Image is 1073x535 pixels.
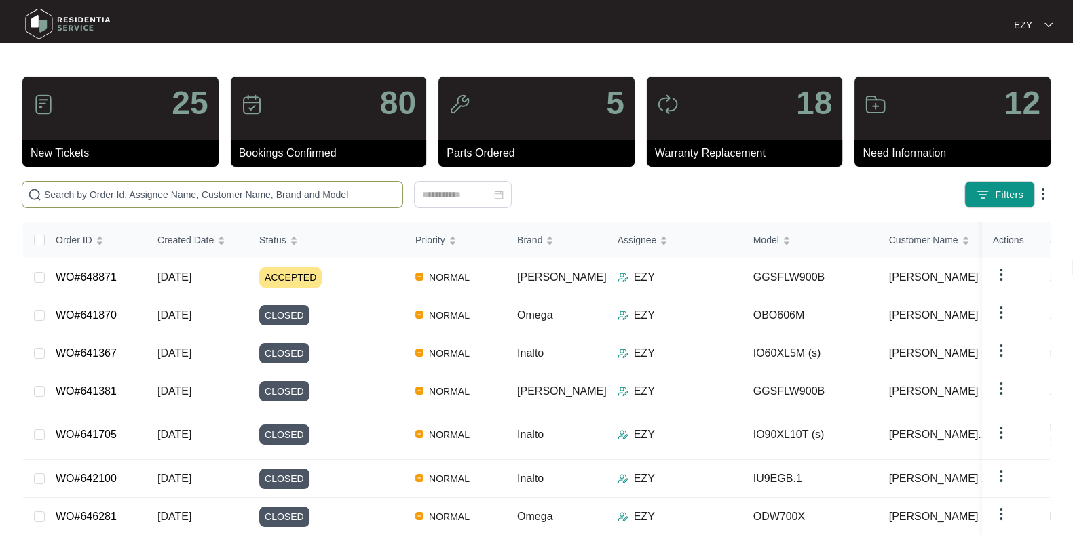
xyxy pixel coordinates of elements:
[995,188,1023,202] span: Filters
[157,473,191,484] span: [DATE]
[157,511,191,522] span: [DATE]
[517,347,544,359] span: Inalto
[423,307,475,323] span: NORMAL
[878,222,1014,258] th: Customer Name
[157,385,191,397] span: [DATE]
[889,427,987,443] span: [PERSON_NAME]...
[147,222,248,258] th: Created Date
[964,181,1035,208] button: filter iconFilters
[618,233,657,247] span: Assignee
[259,233,286,247] span: Status
[415,512,423,520] img: Vercel Logo
[157,347,191,359] span: [DATE]
[889,269,979,285] span: [PERSON_NAME]
[517,473,544,484] span: Inalto
[889,233,958,247] span: Customer Name
[742,334,878,372] td: IO60XL5M (s)
[259,469,309,489] span: CLOSED
[449,94,470,115] img: icon
[259,267,322,288] span: ACCEPTED
[56,347,117,359] a: WO#641367
[1014,18,1032,32] p: EZY
[993,380,1009,397] img: dropdown arrow
[517,429,544,440] span: Inalto
[415,273,423,281] img: Vercel Logo
[239,145,427,161] p: Bookings Confirmed
[993,424,1009,441] img: dropdown arrow
[889,509,979,525] span: [PERSON_NAME]
[259,507,309,527] span: CLOSED
[607,222,742,258] th: Assignee
[56,511,117,522] a: WO#646281
[157,271,191,283] span: [DATE]
[634,509,655,525] p: EZY
[157,309,191,321] span: [DATE]
[45,222,147,258] th: Order ID
[634,307,655,323] p: EZY
[618,386,628,397] img: Assigner Icon
[618,473,628,484] img: Assigner Icon
[1044,22,1053,28] img: dropdown arrow
[259,343,309,363] span: CLOSED
[993,468,1009,484] img: dropdown arrow
[33,94,54,115] img: icon
[56,309,117,321] a: WO#641870
[415,474,423,482] img: Vercel Logo
[380,87,416,119] p: 80
[889,345,979,361] span: [PERSON_NAME]
[618,272,628,283] img: Assigner Icon
[415,430,423,438] img: Vercel Logo
[423,269,475,285] span: NORMAL
[423,471,475,487] span: NORMAL
[889,383,979,399] span: [PERSON_NAME]
[517,385,607,397] span: [PERSON_NAME]
[753,233,779,247] span: Model
[259,305,309,325] span: CLOSED
[56,473,117,484] a: WO#642100
[415,233,445,247] span: Priority
[44,187,397,202] input: Search by Order Id, Assignee Name, Customer Name, Brand and Model
[56,429,117,440] a: WO#641705
[634,269,655,285] p: EZY
[56,233,92,247] span: Order ID
[993,342,1009,359] img: dropdown arrow
[415,387,423,395] img: Vercel Logo
[517,271,607,283] span: [PERSON_NAME]
[172,87,208,119] p: 25
[517,233,542,247] span: Brand
[447,145,635,161] p: Parts Ordered
[241,94,263,115] img: icon
[415,311,423,319] img: Vercel Logo
[618,310,628,321] img: Assigner Icon
[423,427,475,443] span: NORMAL
[423,345,475,361] span: NORMAL
[415,349,423,357] img: Vercel Logo
[742,410,878,460] td: IO90XL10T (s)
[982,222,1050,258] th: Actions
[618,348,628,359] img: Assigner Icon
[423,509,475,525] span: NORMAL
[742,296,878,334] td: OBO606M
[796,87,832,119] p: 18
[606,87,624,119] p: 5
[157,429,191,440] span: [DATE]
[56,385,117,397] a: WO#641381
[1004,87,1040,119] p: 12
[993,506,1009,522] img: dropdown arrow
[634,345,655,361] p: EZY
[423,383,475,399] span: NORMAL
[56,271,117,283] a: WO#648871
[1035,186,1051,202] img: dropdown arrow
[976,188,990,201] img: filter icon
[865,94,886,115] img: icon
[634,471,655,487] p: EZY
[259,424,309,445] span: CLOSED
[404,222,506,258] th: Priority
[618,511,628,522] img: Assigner Icon
[655,145,843,161] p: Warranty Replacement
[248,222,404,258] th: Status
[506,222,607,258] th: Brand
[634,383,655,399] p: EZY
[993,266,1009,283] img: dropdown arrow
[31,145,219,161] p: New Tickets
